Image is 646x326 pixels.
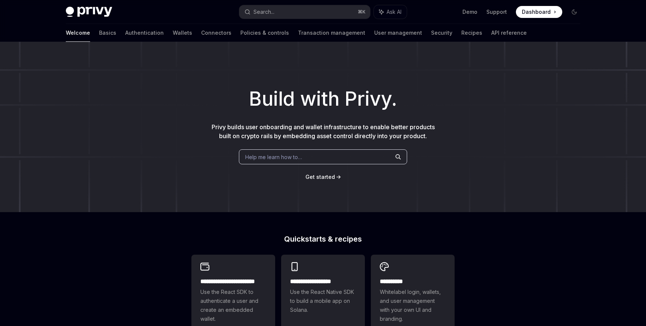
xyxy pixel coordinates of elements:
span: Ask AI [387,8,402,16]
h2: Quickstarts & recipes [191,235,455,243]
a: Policies & controls [240,24,289,42]
a: Connectors [201,24,231,42]
button: Search...⌘K [239,5,370,19]
a: API reference [491,24,527,42]
span: Get started [305,174,335,180]
a: Support [486,8,507,16]
span: Help me learn how to… [245,153,302,161]
button: Toggle dark mode [568,6,580,18]
a: Authentication [125,24,164,42]
h1: Build with Privy. [12,84,634,114]
a: Transaction management [298,24,365,42]
span: Dashboard [522,8,551,16]
span: Whitelabel login, wallets, and user management with your own UI and branding. [380,288,446,323]
a: Wallets [173,24,192,42]
button: Ask AI [374,5,407,19]
span: Use the React Native SDK to build a mobile app on Solana. [290,288,356,314]
span: Use the React SDK to authenticate a user and create an embedded wallet. [200,288,266,323]
a: Basics [99,24,116,42]
span: ⌘ K [358,9,366,15]
a: Dashboard [516,6,562,18]
a: Security [431,24,452,42]
img: dark logo [66,7,112,17]
a: Welcome [66,24,90,42]
a: Get started [305,173,335,181]
span: Privy builds user onboarding and wallet infrastructure to enable better products built on crypto ... [212,123,435,140]
div: Search... [253,7,274,16]
a: Recipes [461,24,482,42]
a: User management [374,24,422,42]
a: Demo [462,8,477,16]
